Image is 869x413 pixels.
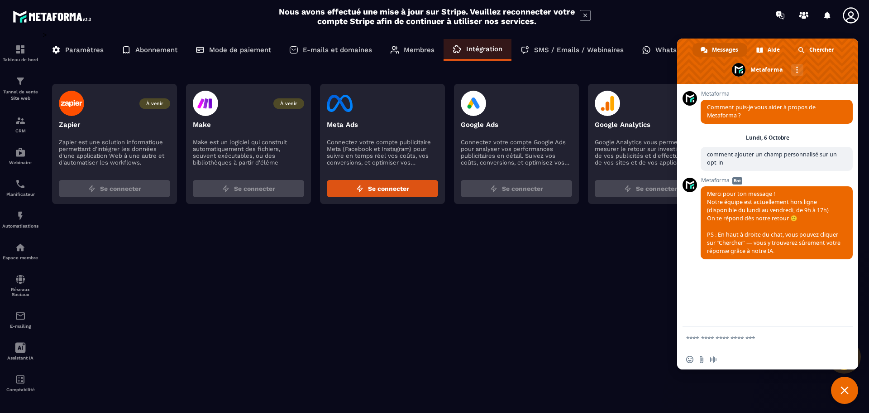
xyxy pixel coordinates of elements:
[461,180,572,197] button: Se connecter
[732,177,742,185] span: Bot
[686,356,693,363] span: Insérer un emoji
[2,367,38,399] a: accountantaccountantComptabilité
[2,304,38,335] a: emailemailE-mailing
[15,76,26,87] img: formation
[2,335,38,367] a: Assistant IA
[768,43,780,57] span: Aide
[15,179,26,189] img: scheduler
[595,139,706,166] p: Google Analytics vous permet de mesurer le retour sur investissement de vos publicités et d'effec...
[2,387,38,392] p: Comptabilité
[2,204,38,235] a: automationsautomationsAutomatisations
[595,91,621,116] img: google-analytics-logo.594682c4.svg
[2,37,38,69] a: formationformationTableau de bord
[59,180,170,197] button: Se connecter
[461,139,572,166] p: Connectez votre compte Google Ads pour analyser vos performances publicitaires en détail. Suivez ...
[2,255,38,260] p: Espace membre
[13,8,94,25] img: logo
[701,91,853,97] span: Metaforma
[327,121,438,129] p: Meta Ads
[791,64,803,76] div: Autres canaux
[273,98,304,109] span: À venir
[831,377,858,404] div: Fermer le chat
[698,356,705,363] span: Envoyer un fichier
[809,43,834,57] span: Chercher
[461,91,487,116] img: google-ads-logo.4cdbfafa.svg
[2,355,38,360] p: Assistant IA
[2,192,38,197] p: Planificateur
[655,46,689,54] p: WhatsApp
[59,91,85,116] img: zapier-logo.003d59f5.svg
[701,177,853,184] span: Metaforma
[2,235,38,267] a: automationsautomationsEspace membre
[624,185,631,192] img: zap.8ac5aa27.svg
[790,43,843,57] div: Chercher
[710,356,717,363] span: Message audio
[209,46,271,54] p: Mode de paiement
[327,180,438,197] button: Se connecter
[15,210,26,221] img: automations
[461,121,572,129] p: Google Ads
[139,98,170,109] span: À venir
[135,46,177,54] p: Abonnement
[2,89,38,102] p: Tunnel de vente Site web
[490,185,497,192] img: zap.8ac5aa27.svg
[193,180,304,197] button: Se connecter
[502,184,543,193] span: Se connecter
[2,160,38,165] p: Webinaire
[356,185,363,192] img: zap.8ac5aa27.svg
[707,190,840,255] span: Merci pour ton message ! Notre équipe est actuellement hors ligne (disponible du lundi au vendred...
[43,30,860,218] div: >
[15,44,26,55] img: formation
[746,135,789,141] div: Lundi, 6 Octobre
[100,184,141,193] span: Se connecter
[2,224,38,228] p: Automatisations
[222,185,229,192] img: zap.8ac5aa27.svg
[748,43,789,57] div: Aide
[368,184,409,193] span: Se connecter
[59,121,170,129] p: Zapier
[327,91,353,116] img: facebook-logo.eb727249.svg
[712,43,738,57] span: Messages
[234,184,275,193] span: Se connecter
[15,147,26,158] img: automations
[15,242,26,253] img: automations
[15,374,26,385] img: accountant
[15,274,26,285] img: social-network
[636,184,677,193] span: Se connecter
[2,128,38,133] p: CRM
[595,121,706,129] p: Google Analytics
[2,324,38,329] p: E-mailing
[2,108,38,140] a: formationformationCRM
[707,151,837,166] span: comment ajouter un champ personnalisé sur un opt-in
[686,335,829,343] textarea: Entrez votre message...
[303,46,372,54] p: E-mails et domaines
[15,115,26,126] img: formation
[327,139,438,166] p: Connectez votre compte publicitaire Meta (Facebook et Instagram) pour suivre en temps réel vos co...
[466,45,502,53] p: Intégration
[88,185,95,192] img: zap.8ac5aa27.svg
[2,57,38,62] p: Tableau de bord
[59,139,170,166] p: Zapier est une solution informatique permettant d'intégrer les données d'une application Web à un...
[193,139,304,166] p: Make est un logiciel qui construit automatiquement des fichiers, souvent exécutables, ou des bibl...
[15,311,26,321] img: email
[2,69,38,108] a: formationformationTunnel de vente Site web
[2,172,38,204] a: schedulerschedulerPlanificateur
[2,267,38,304] a: social-networksocial-networkRéseaux Sociaux
[595,180,706,197] button: Se connecter
[278,7,575,26] h2: Nous avons effectué une mise à jour sur Stripe. Veuillez reconnecter votre compte Stripe afin de ...
[193,91,218,116] img: make-logo.47d65c36.svg
[65,46,104,54] p: Paramètres
[193,121,304,129] p: Make
[707,103,816,119] span: Comment puis-je vous aider à propos de Metaforma ?
[692,43,747,57] div: Messages
[2,287,38,297] p: Réseaux Sociaux
[534,46,624,54] p: SMS / Emails / Webinaires
[2,140,38,172] a: automationsautomationsWebinaire
[404,46,434,54] p: Membres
